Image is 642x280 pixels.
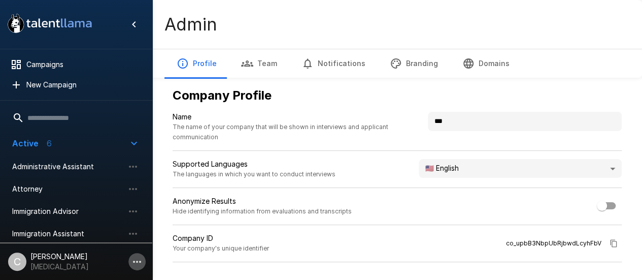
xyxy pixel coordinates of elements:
[378,49,450,78] button: Branding
[229,49,289,78] button: Team
[164,49,229,78] button: Profile
[506,238,601,248] span: co_upbB3NbpUbRjbwdLcyhFbV
[173,112,424,122] p: Name
[419,159,622,178] div: 🇺🇸 English
[173,169,335,179] span: The languages in which you want to conduct interviews
[173,159,335,169] p: Supported Languages
[164,14,217,35] h4: Admin
[173,206,352,216] span: Hide identifying information from evaluations and transcripts
[173,122,424,142] span: The name of your company that will be shown in interviews and applicant communication
[289,49,378,78] button: Notifications
[173,243,269,254] span: Your company's unique identifier
[450,49,522,78] button: Domains
[173,196,352,206] p: Anonymize Results
[173,87,622,104] h5: Company Profile
[173,233,269,243] p: Company ID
